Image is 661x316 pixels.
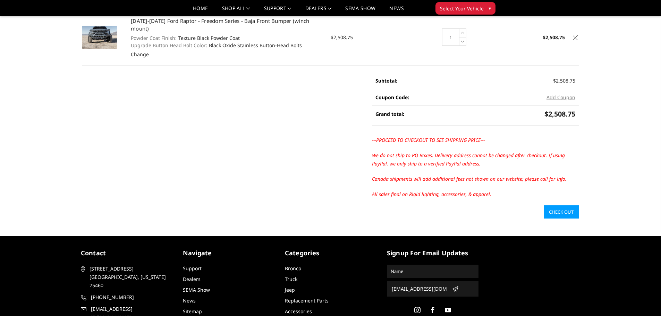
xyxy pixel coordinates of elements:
dd: Black Oxide Stainless Button-Head Bolts [131,42,323,49]
a: shop all [222,6,250,16]
a: News [389,6,404,16]
a: Home [193,6,208,16]
a: [DATE]-[DATE] Ford Raptor - Freedom Series - Baja Front Bumper (winch mount) [131,17,309,32]
span: Select Your Vehicle [440,5,484,12]
a: SEMA Show [345,6,375,16]
strong: $2,508.75 [543,34,565,41]
a: Support [264,6,291,16]
a: News [183,297,196,304]
a: Sitemap [183,308,202,315]
strong: Coupon Code: [375,94,409,101]
input: Name [388,266,477,277]
dt: Upgrade Button Head Bolt Color: [131,42,207,49]
a: Bronco [285,265,301,272]
button: Select Your Vehicle [435,2,495,15]
h5: contact [81,248,172,258]
strong: Grand total: [375,111,404,117]
input: Email [389,283,449,294]
h5: signup for email updates [387,248,478,258]
a: Dealers [305,6,332,16]
p: ---PROCEED TO CHECKOUT TO SEE SHIPPING PRICE--- [372,136,579,144]
p: Canada shipments will add additional fees not shown on our website; please call for info. [372,175,579,183]
a: Replacement Parts [285,297,329,304]
span: [STREET_ADDRESS] [GEOGRAPHIC_DATA], [US_STATE] 75460 [90,265,170,290]
a: [PHONE_NUMBER] [81,293,172,301]
a: Change [131,51,149,58]
span: [PHONE_NUMBER] [91,293,171,301]
strong: Subtotal: [375,77,397,84]
a: SEMA Show [183,287,210,293]
p: We do not ship to PO Boxes. Delivery address cannot be changed after checkout. If using PayPal, w... [372,151,579,168]
a: Truck [285,276,297,282]
span: $2,508.75 [553,77,575,84]
a: Jeep [285,287,295,293]
button: Add Coupon [546,94,575,101]
img: 2021-2025 Ford Raptor - Freedom Series - Baja Front Bumper (winch mount) [82,26,117,49]
dd: Texture Black Powder Coat [131,34,323,42]
a: Support [183,265,202,272]
h5: Categories [285,248,376,258]
span: $2,508.75 [544,109,575,119]
h5: Navigate [183,248,274,258]
span: $2,508.75 [331,34,353,41]
a: Check out [544,205,579,219]
p: All sales final on Rigid lighting, accessories, & apparel. [372,190,579,198]
a: Dealers [183,276,201,282]
a: Accessories [285,308,312,315]
dt: Powder Coat Finish: [131,34,177,42]
span: ▾ [489,5,491,12]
